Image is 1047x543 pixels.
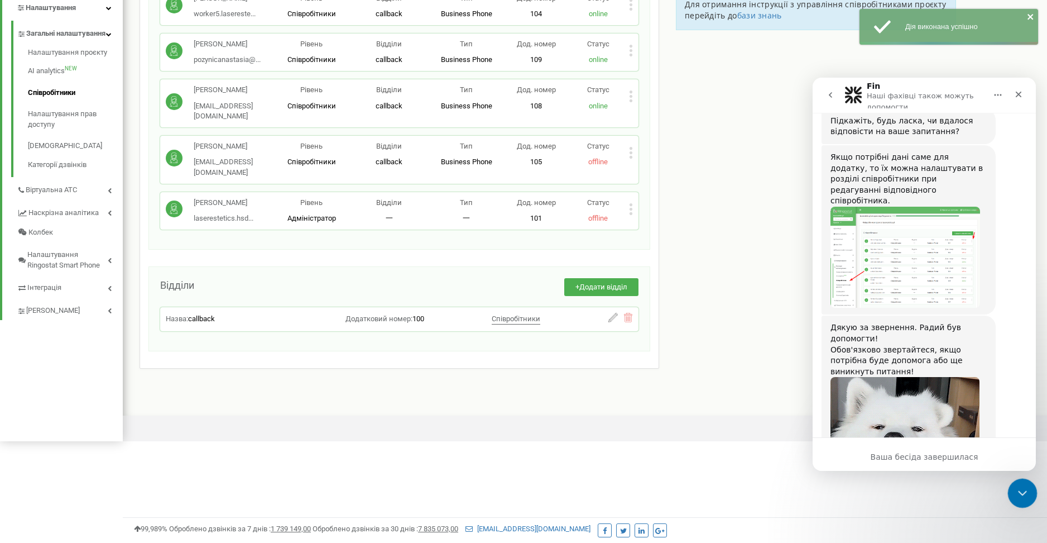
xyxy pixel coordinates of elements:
span: callback [188,315,215,323]
a: AI analyticsNEW [28,60,123,82]
a: Колбек [17,223,123,242]
a: Налаштування проєкту [28,47,123,61]
span: Налаштування Ringostat Smart Phone [27,250,108,270]
span: Тип [460,198,473,207]
span: Рівень [300,198,323,207]
span: laserestetics.hsd... [194,214,253,222]
p: 104 [505,9,567,20]
span: callback [376,55,402,64]
span: Статус [587,85,609,94]
a: Категорії дзвінків [28,157,123,170]
a: Налаштування Ringostat Smart Phone [17,242,123,275]
iframe: Intercom live chat [1008,479,1038,508]
span: Загальні налаштування [26,28,105,39]
span: offline [588,214,608,222]
span: [PERSON_NAME] [26,306,80,316]
a: бази знань [737,10,782,21]
p: [PERSON_NAME] [194,198,253,208]
p: 109 [505,55,567,65]
a: Налаштування прав доступу [28,103,123,135]
span: Business Phone [441,55,492,64]
span: pozynicanastasia@... [194,55,261,64]
span: Додати відділ [579,283,627,291]
div: Дякую за звернення. Радий був допомогти!Обов'язково звертайтеся, якщо потрібна буде допомога або ... [9,238,183,455]
span: Дод. номер [517,142,556,150]
span: Додатковий номер: [345,315,412,323]
span: Business Phone [441,158,492,166]
span: Співробітники [287,158,336,166]
span: Колбек [28,227,53,238]
span: Назва: [166,315,188,323]
a: Наскрізна аналітика [17,200,123,223]
span: Відділи [160,279,194,291]
span: Дія виконана успішно [905,22,978,31]
span: Співробітники [287,55,336,64]
span: 一 [386,214,393,222]
p: [PERSON_NAME] [194,39,261,50]
span: Business Phone [441,102,492,110]
a: Загальні налаштування [17,21,123,44]
span: Віртуальна АТС [26,185,77,196]
span: Дод. номер [517,198,556,207]
span: online [589,9,608,18]
span: Відділи [376,40,402,48]
a: Інтеграція [17,275,123,298]
span: Співробітники [287,102,336,110]
span: Відділи [376,198,402,207]
span: 100 [412,315,424,323]
p: 108 [505,101,567,112]
span: Статус [587,142,609,150]
span: Відділи [376,142,402,150]
a: [PERSON_NAME] [17,298,123,321]
span: Адміністратор [287,214,336,222]
span: Дод. номер [517,40,556,48]
p: 101 [505,213,567,224]
p: [EMAIL_ADDRESS][DOMAIN_NAME] [194,101,273,122]
span: Тип [460,40,473,48]
div: Дякую за звернення. Радий був допомогти! [18,245,174,266]
span: Інтеграція [27,283,61,293]
span: Відділи [376,85,402,94]
span: offline [588,158,608,166]
p: [PERSON_NAME] [194,85,273,96]
span: Рівень [300,85,323,94]
button: close [1027,12,1035,25]
a: [DEMOGRAPHIC_DATA] [28,135,123,157]
span: Статус [587,198,609,207]
span: Тип [460,85,473,94]
span: Рівень [300,142,323,150]
a: Віртуальна АТС [17,177,123,200]
span: callback [376,102,402,110]
span: Співробітники [287,9,336,18]
span: Дод. номер [517,85,556,94]
div: Valerii каже… [9,238,214,480]
span: Тип [460,142,473,150]
span: Business Phone [441,9,492,18]
span: callback [376,9,402,18]
p: [PERSON_NAME] [194,141,273,152]
span: worker5.lasereste... [194,9,256,18]
p: 105 [505,157,567,168]
span: online [589,102,608,110]
span: online [589,55,608,64]
p: [EMAIL_ADDRESS][DOMAIN_NAME] [194,157,273,178]
span: Наскрізна аналітика [28,208,99,218]
span: Рівень [300,40,323,48]
span: callback [376,158,402,166]
span: Налаштування [26,3,76,12]
iframe: Intercom live chat [813,78,1036,471]
button: +Додати відділ [564,278,638,297]
div: Обов'язково звертайтеся, якщо потрібна буде допомога або ще виникнуть питання! [18,267,174,300]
